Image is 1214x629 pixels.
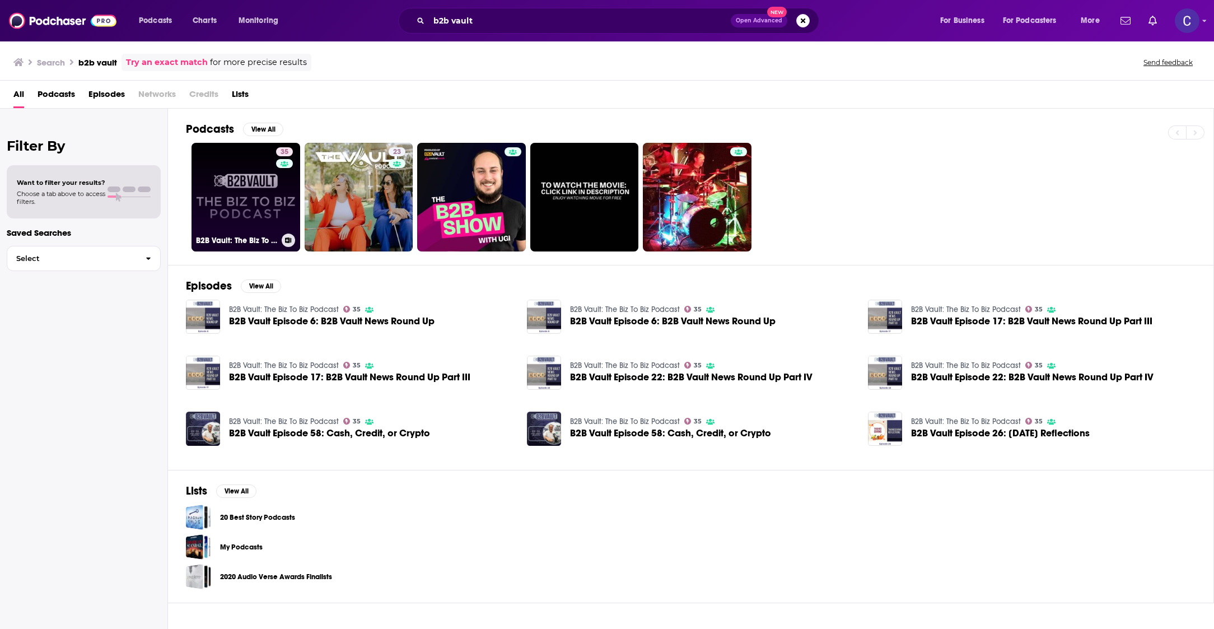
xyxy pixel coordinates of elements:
a: B2B Vault Episode 22: B2B Vault News Round Up Part IV [570,372,813,382]
span: 35 [1035,307,1043,312]
a: B2B Vault Episode 6: B2B Vault News Round Up [229,316,435,326]
h3: B2B Vault: The Biz To Biz Podcast [196,236,277,245]
span: Open Advanced [736,18,782,24]
span: 20 Best Story Podcasts [186,505,211,530]
div: Search podcasts, credits, & more... [409,8,830,34]
a: My Podcasts [220,541,263,553]
p: Saved Searches [7,227,161,238]
a: B2B Vault Episode 22: B2B Vault News Round Up Part IV [527,356,561,390]
img: B2B Vault Episode 6: B2B Vault News Round Up [186,300,220,334]
span: Lists [232,85,249,108]
a: B2B Vault: The Biz To Biz Podcast [570,361,680,370]
a: B2B Vault Episode 58: Cash, Credit, or Crypto [570,428,771,438]
span: Networks [138,85,176,108]
button: View All [243,123,283,136]
a: Show notifications dropdown [1116,11,1135,30]
span: 35 [1035,419,1043,424]
button: open menu [1073,12,1114,30]
a: 35 [684,418,702,425]
a: 35B2B Vault: The Biz To Biz Podcast [192,143,300,251]
button: View All [216,484,256,498]
span: 35 [1035,363,1043,368]
h3: Search [37,57,65,68]
button: open menu [231,12,293,30]
h2: Episodes [186,279,232,293]
a: B2B Vault Episode 17: B2B Vault News Round Up Part III [911,316,1152,326]
a: B2B Vault Episode 6: B2B Vault News Round Up [570,316,776,326]
a: B2B Vault Episode 58: Cash, Credit, or Crypto [229,428,430,438]
a: 2020 Audio Verse Awards Finalists [220,571,332,583]
button: open menu [932,12,998,30]
img: B2B Vault Episode 22: B2B Vault News Round Up Part IV [868,356,902,390]
a: Episodes [88,85,125,108]
a: 20 Best Story Podcasts [220,511,295,524]
a: B2B Vault: The Biz To Biz Podcast [911,305,1021,314]
button: View All [241,279,281,293]
span: 35 [353,307,361,312]
span: 23 [393,147,401,158]
img: website_grey.svg [18,29,27,38]
span: For Business [940,13,984,29]
button: open menu [131,12,186,30]
span: 35 [694,363,702,368]
div: Keywords by Traffic [124,66,189,73]
a: 23 [389,147,405,156]
a: EpisodesView All [186,279,281,293]
a: B2B Vault: The Biz To Biz Podcast [570,305,680,314]
img: logo_orange.svg [18,18,27,27]
span: 35 [694,307,702,312]
a: B2B Vault Episode 17: B2B Vault News Round Up Part III [229,372,470,382]
span: Select [7,255,137,262]
button: open menu [996,12,1073,30]
img: B2B Vault Episode 6: B2B Vault News Round Up [527,300,561,334]
a: B2B Vault: The Biz To Biz Podcast [229,305,339,314]
span: 35 [694,419,702,424]
img: B2B Vault Episode 26: Thanksgiving Reflections [868,412,902,446]
span: Logged in as publicityxxtina [1175,8,1199,33]
a: 35 [276,147,293,156]
button: Send feedback [1140,58,1196,67]
h2: Podcasts [186,122,234,136]
a: B2B Vault Episode 22: B2B Vault News Round Up Part IV [911,372,1154,382]
img: B2B Vault Episode 17: B2B Vault News Round Up Part III [186,356,220,390]
a: Podchaser - Follow, Share and Rate Podcasts [9,10,116,31]
img: B2B Vault Episode 58: Cash, Credit, or Crypto [527,412,561,446]
a: 35 [1025,418,1043,425]
a: All [13,85,24,108]
img: B2B Vault Episode 58: Cash, Credit, or Crypto [186,412,220,446]
img: B2B Vault Episode 17: B2B Vault News Round Up Part III [868,300,902,334]
a: 35 [343,362,361,369]
a: Show notifications dropdown [1144,11,1161,30]
a: ListsView All [186,484,256,498]
h3: b2b vault [78,57,117,68]
a: B2B Vault: The Biz To Biz Podcast [911,417,1021,426]
span: For Podcasters [1003,13,1057,29]
span: for more precise results [210,56,307,69]
a: 23 [305,143,413,251]
div: Domain: [DOMAIN_NAME] [29,29,123,38]
a: 35 [343,418,361,425]
a: Podcasts [38,85,75,108]
input: Search podcasts, credits, & more... [429,12,731,30]
a: 2020 Audio Verse Awards Finalists [186,564,211,589]
span: B2B Vault Episode 26: [DATE] Reflections [911,428,1090,438]
a: 35 [684,362,702,369]
a: Charts [185,12,223,30]
a: My Podcasts [186,534,211,560]
span: Charts [193,13,217,29]
div: v 4.0.25 [31,18,55,27]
